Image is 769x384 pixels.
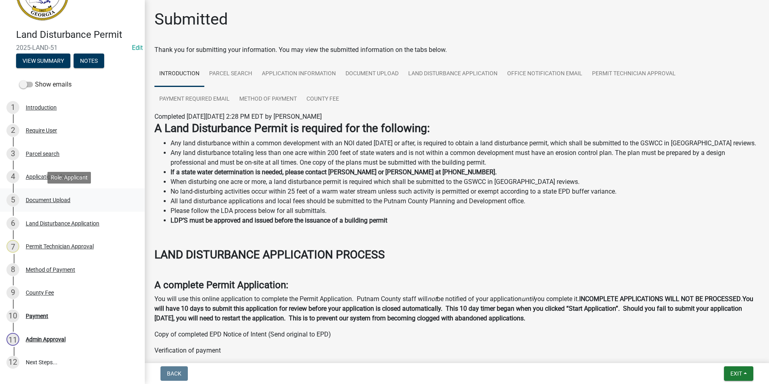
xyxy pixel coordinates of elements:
strong: A complete Permit Application: [154,279,288,291]
div: Application Information [26,174,85,180]
strong: A Land Disturbance Permit is required for the following: [154,122,430,135]
div: County Fee [26,290,54,295]
strong: If a state water determination is needed, please contact [PERSON_NAME] or [PERSON_NAME] at [PHONE... [171,168,497,176]
span: 2025-LAND-51 [16,44,129,52]
button: Back [160,366,188,381]
a: Office Notification Email [502,61,587,87]
button: View Summary [16,54,70,68]
div: 10 [6,310,19,322]
span: Completed [DATE][DATE] 2:28 PM EDT by [PERSON_NAME] [154,113,322,120]
div: Require User [26,128,57,133]
i: until [522,295,534,303]
h4: Land Disturbance Permit [16,29,138,41]
a: Parcel search [204,61,257,87]
div: 4 [6,170,19,183]
div: 9 [6,286,19,299]
wm-modal-confirm: Summary [16,58,70,64]
div: 3 [6,147,19,160]
a: Permit Technician Approval [587,61,681,87]
li: Any land disturbance within a common development with an NOI dated [DATE] or after, is required t... [171,138,759,148]
div: 7 [6,240,19,253]
div: Admin Approval [26,337,66,342]
li: No land-disturbing activities occur within 25 feet of a warm water stream unless such activity is... [171,187,759,196]
li: Please follow the LDA process below for all submittals. [171,206,759,216]
strong: LAND DISTURBANCE APPLICATION PROCESS [154,248,385,261]
li: When disturbing one acre or more, a land disturbance permit is required which shall be submitted ... [171,177,759,187]
button: Notes [74,54,104,68]
strong: You will have 10 days to submit this application for review before your application is closed aut... [154,295,753,322]
li: Any land disturbance totaling less than one acre within 200 feet of state waters and is not withi... [171,148,759,167]
div: Thank you for submitting your information. You may view the submitted information on the tabs below. [154,45,759,55]
span: Back [167,370,181,377]
label: Show emails [19,80,72,89]
span: Exit [730,370,742,377]
i: not [428,295,437,303]
a: Payment Required Email [154,87,234,112]
a: County Fee [302,87,344,112]
div: Permit Technician Approval [26,244,94,249]
strong: INCOMPLETE APPLICATIONS WILL NOT BE PROCESSED [579,295,741,303]
wm-modal-confirm: Notes [74,58,104,64]
p: Copy of completed EPD Notice of Intent (Send original to EPD) [154,330,759,339]
div: Role: Applicant [47,172,91,184]
a: Land Disturbance Application [403,61,502,87]
div: 5 [6,194,19,206]
div: Method of Payment [26,267,75,273]
p: You will use this online application to complete the Permit Application. Putnam County staff will... [154,294,759,323]
div: Parcel search [26,151,60,157]
div: 11 [6,333,19,346]
h1: Submitted [154,10,228,29]
div: 6 [6,217,19,230]
div: Payment [26,313,48,319]
div: 12 [6,356,19,369]
div: 2 [6,124,19,137]
p: Verification of payment [154,346,759,355]
div: Document Upload [26,197,70,203]
a: Application Information [257,61,341,87]
div: Land Disturbance Application [26,221,99,226]
a: Edit [132,44,143,52]
div: 1 [6,101,19,114]
wm-modal-confirm: Edit Application Number [132,44,143,52]
div: 8 [6,263,19,276]
strong: LDP’S must be approved and issued before the issuance of a building permit [171,217,387,224]
div: Introduction [26,105,57,110]
li: All land disturbance applications and local fees should be submitted to the Putnam County Plannin... [171,196,759,206]
a: Method of Payment [234,87,302,112]
button: Exit [724,366,753,381]
a: Document Upload [341,61,403,87]
a: Introduction [154,61,204,87]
